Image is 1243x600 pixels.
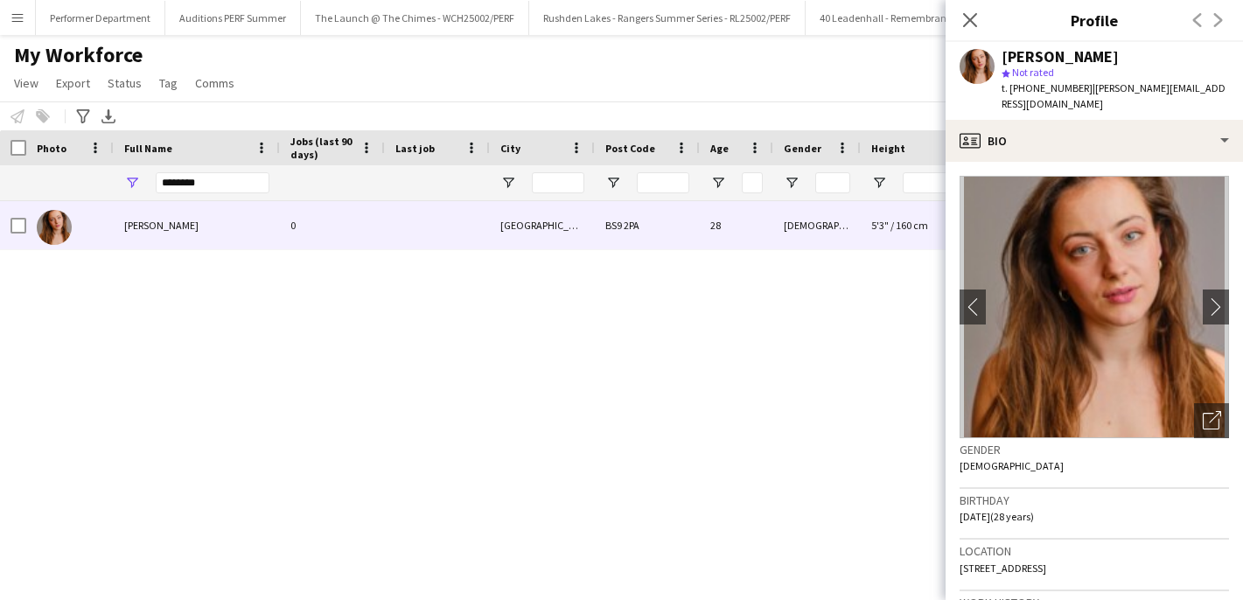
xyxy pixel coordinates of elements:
span: | [PERSON_NAME][EMAIL_ADDRESS][DOMAIN_NAME] [1002,81,1226,110]
div: [DEMOGRAPHIC_DATA] [773,201,861,249]
h3: Gender [960,442,1229,457]
input: Post Code Filter Input [637,172,689,193]
div: [GEOGRAPHIC_DATA] [490,201,595,249]
h3: Profile [946,9,1243,31]
span: Photo [37,142,66,155]
a: View [7,72,45,94]
input: Gender Filter Input [815,172,850,193]
button: Open Filter Menu [124,175,140,191]
div: 5'3" / 160 cm [861,201,1036,249]
span: Height [871,142,905,155]
input: Age Filter Input [742,172,763,193]
span: Status [108,75,142,91]
button: 40 Leadenhall - Remembrance Band - 40LH25002/PERF [806,1,1079,35]
button: Auditions PERF Summer [165,1,301,35]
button: Open Filter Menu [871,175,887,191]
img: Crew avatar or photo [960,176,1229,438]
div: 0 [280,201,385,249]
a: Status [101,72,149,94]
button: Performer Department [36,1,165,35]
input: Full Name Filter Input [156,172,269,193]
div: Bio [946,120,1243,162]
span: Full Name [124,142,172,155]
button: Open Filter Menu [500,175,516,191]
h3: Birthday [960,492,1229,508]
app-action-btn: Export XLSX [98,106,119,127]
span: t. [PHONE_NUMBER] [1002,81,1093,94]
button: Open Filter Menu [605,175,621,191]
a: Export [49,72,97,94]
span: Export [56,75,90,91]
span: City [500,142,520,155]
div: [PERSON_NAME] [1002,49,1119,65]
button: The Launch @ The Chimes - WCH25002/PERF [301,1,529,35]
app-action-btn: Advanced filters [73,106,94,127]
span: [DEMOGRAPHIC_DATA] [960,459,1064,472]
img: Amy Harrison [37,210,72,245]
div: 28 [700,201,773,249]
span: View [14,75,38,91]
h3: Location [960,543,1229,559]
span: Not rated [1012,66,1054,79]
div: Open photos pop-in [1194,403,1229,438]
input: Height Filter Input [903,172,1025,193]
button: Open Filter Menu [784,175,800,191]
span: Tag [159,75,178,91]
button: Open Filter Menu [710,175,726,191]
span: [STREET_ADDRESS] [960,562,1046,575]
a: Comms [188,72,241,94]
span: [DATE] (28 years) [960,510,1034,523]
span: My Workforce [14,42,143,68]
input: City Filter Input [532,172,584,193]
a: Tag [152,72,185,94]
button: Rushden Lakes - Rangers Summer Series - RL25002/PERF [529,1,806,35]
span: [PERSON_NAME] [124,219,199,232]
span: Last job [395,142,435,155]
div: BS9 2PA [595,201,700,249]
span: Post Code [605,142,655,155]
span: Gender [784,142,821,155]
span: Comms [195,75,234,91]
span: Jobs (last 90 days) [290,135,353,161]
span: Age [710,142,729,155]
